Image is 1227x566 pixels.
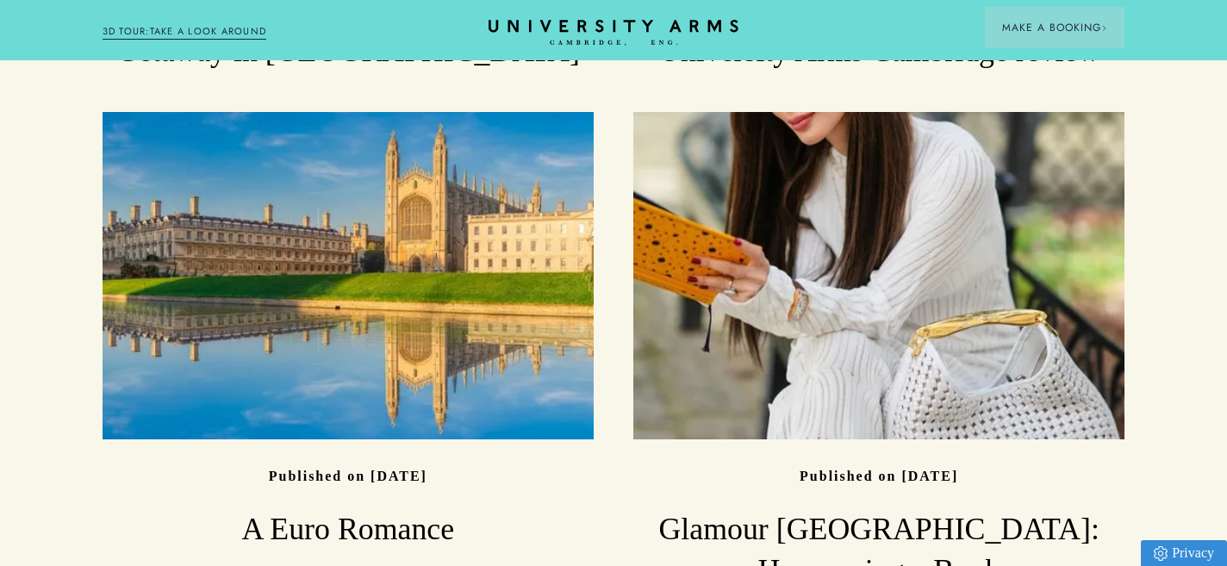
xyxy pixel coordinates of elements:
[103,112,594,550] a: image-b67b64ca60e446e0ab3a1a5ee8cddfda94d0bf84-1060x560-jpg Published on [DATE] A Euro Romance
[269,469,427,483] p: Published on [DATE]
[1141,540,1227,566] a: Privacy
[1101,25,1107,31] img: Arrow icon
[1154,546,1168,561] img: Privacy
[103,509,594,550] h3: A Euro Romance
[103,24,267,40] a: 3D TOUR:TAKE A LOOK AROUND
[985,7,1124,48] button: Make a BookingArrow icon
[800,469,958,483] p: Published on [DATE]
[1002,20,1107,35] span: Make a Booking
[489,20,738,47] a: Home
